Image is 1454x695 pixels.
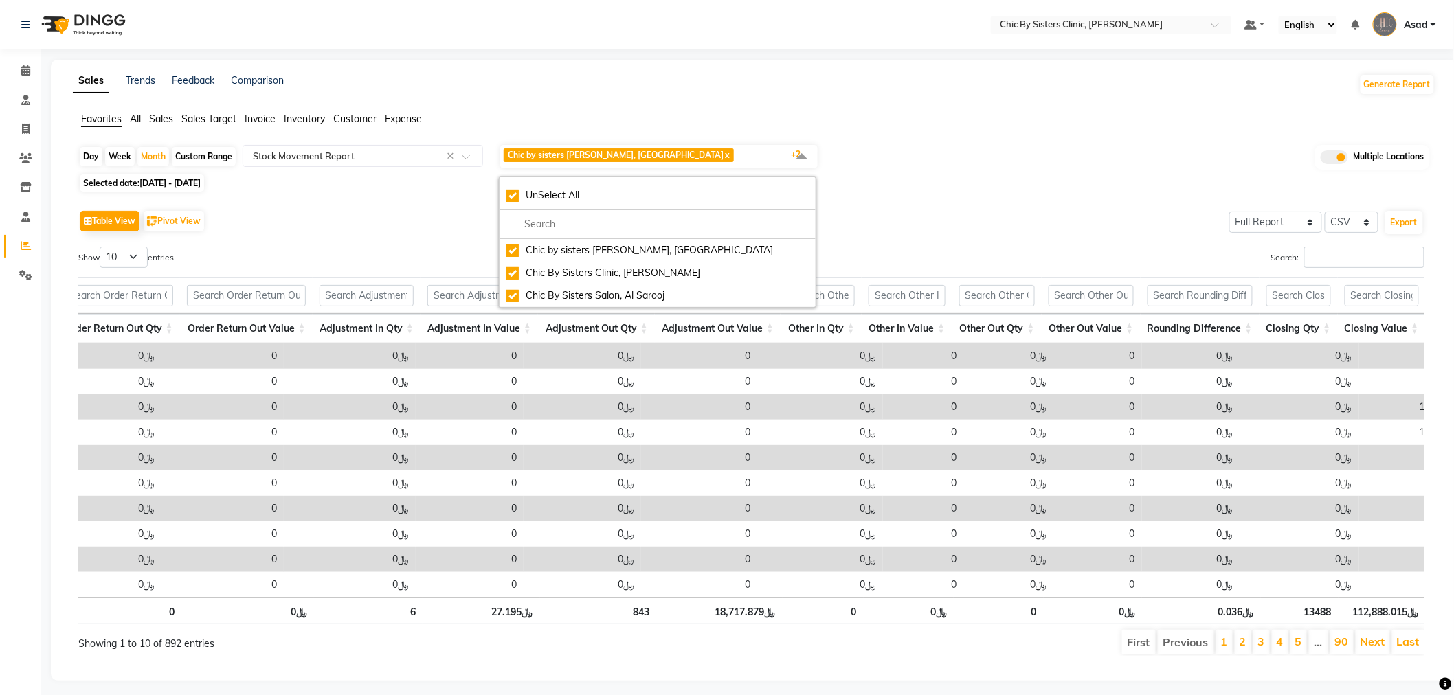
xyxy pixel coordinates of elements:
[284,420,416,445] td: ﷼0
[1258,635,1265,648] a: 3
[1142,597,1260,624] th: ﷼0.036
[172,147,236,166] div: Custom Range
[963,572,1053,597] td: ﷼0
[1359,369,1438,394] td: 1
[641,394,757,420] td: 0
[963,420,1053,445] td: ﷼0
[963,394,1053,420] td: ﷼0
[757,420,883,445] td: ﷼0
[641,496,757,521] td: 0
[385,113,422,125] span: Expense
[1359,547,1438,572] td: 1
[641,547,757,572] td: 0
[787,285,855,306] input: Search Other In Qty
[172,74,214,87] a: Feedback
[447,149,458,163] span: Clear all
[1361,75,1434,94] button: Generate Report
[724,150,730,160] a: x
[1359,420,1438,445] td: 10
[1359,521,1438,547] td: 1
[416,394,524,420] td: 0
[883,420,963,445] td: 0
[506,266,809,280] div: Chic By Sisters Clinic, [PERSON_NAME]
[506,288,809,303] div: Chic By Sisters Salon, Al Sarooj
[524,394,641,420] td: ﷼0
[416,496,524,521] td: 0
[416,343,524,369] td: 0
[100,247,148,268] select: Showentries
[80,174,204,192] span: Selected date:
[757,470,883,496] td: ﷼0
[284,445,416,470] td: ﷼0
[187,285,306,306] input: Search Order Return Out Value
[757,445,883,470] td: ﷼0
[1142,496,1240,521] td: ﷼0
[333,113,377,125] span: Customer
[314,597,422,624] th: 6
[963,445,1053,470] td: ﷼0
[540,597,657,624] th: 843
[963,496,1053,521] td: ﷼0
[506,188,809,203] div: UnSelect All
[80,211,139,231] button: Table View
[538,314,655,343] th: Adjustment Out Qty: activate to sort column ascending
[1295,635,1302,648] a: 5
[869,285,946,306] input: Search Other In Value
[524,343,641,369] td: ﷼0
[883,521,963,547] td: 0
[655,314,781,343] th: Adjustment Out Value: activate to sort column ascending
[416,369,524,394] td: 0
[641,521,757,547] td: 0
[1338,314,1426,343] th: Closing Value: activate to sort column ascending
[25,521,161,547] td: ﷼0
[161,521,284,547] td: 0
[58,597,181,624] th: 0
[181,113,236,125] span: Sales Target
[1240,496,1359,521] td: ﷼0
[421,314,538,343] th: Adjustment In Value: activate to sort column ascending
[952,314,1042,343] th: Other Out Qty: activate to sort column ascending
[757,394,883,420] td: ﷼0
[284,547,416,572] td: ﷼0
[25,343,161,369] td: ﷼0
[313,314,421,343] th: Adjustment In Qty: activate to sort column ascending
[1053,420,1142,445] td: 0
[180,314,313,343] th: Order Return Out Value: activate to sort column ascending
[144,211,204,231] button: Pivot View
[954,597,1043,624] th: 0
[25,445,161,470] td: ﷼0
[25,420,161,445] td: ﷼0
[284,470,416,496] td: ﷼0
[1142,343,1240,369] td: ﷼0
[1053,343,1142,369] td: 0
[963,369,1053,394] td: ﷼0
[1240,470,1359,496] td: ﷼0
[641,470,757,496] td: 0
[1053,470,1142,496] td: 0
[1141,314,1260,343] th: Rounding Difference: activate to sort column ascending
[1271,247,1424,268] label: Search:
[25,369,161,394] td: ﷼0
[1142,521,1240,547] td: ﷼0
[883,572,963,597] td: 0
[1277,635,1284,648] a: 4
[1240,394,1359,420] td: ﷼0
[1359,343,1438,369] td: 1
[757,547,883,572] td: ﷼0
[883,369,963,394] td: 0
[883,394,963,420] td: 0
[126,74,155,87] a: Trends
[147,216,157,227] img: pivot.png
[757,369,883,394] td: ﷼0
[1359,572,1438,597] td: 1
[284,496,416,521] td: ﷼0
[757,343,883,369] td: ﷼0
[1148,285,1253,306] input: Search Rounding Difference
[524,470,641,496] td: ﷼0
[1240,343,1359,369] td: ﷼0
[1049,285,1134,306] input: Search Other Out Value
[161,572,284,597] td: 0
[149,113,173,125] span: Sales
[284,521,416,547] td: ﷼0
[1260,314,1338,343] th: Closing Qty: activate to sort column ascending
